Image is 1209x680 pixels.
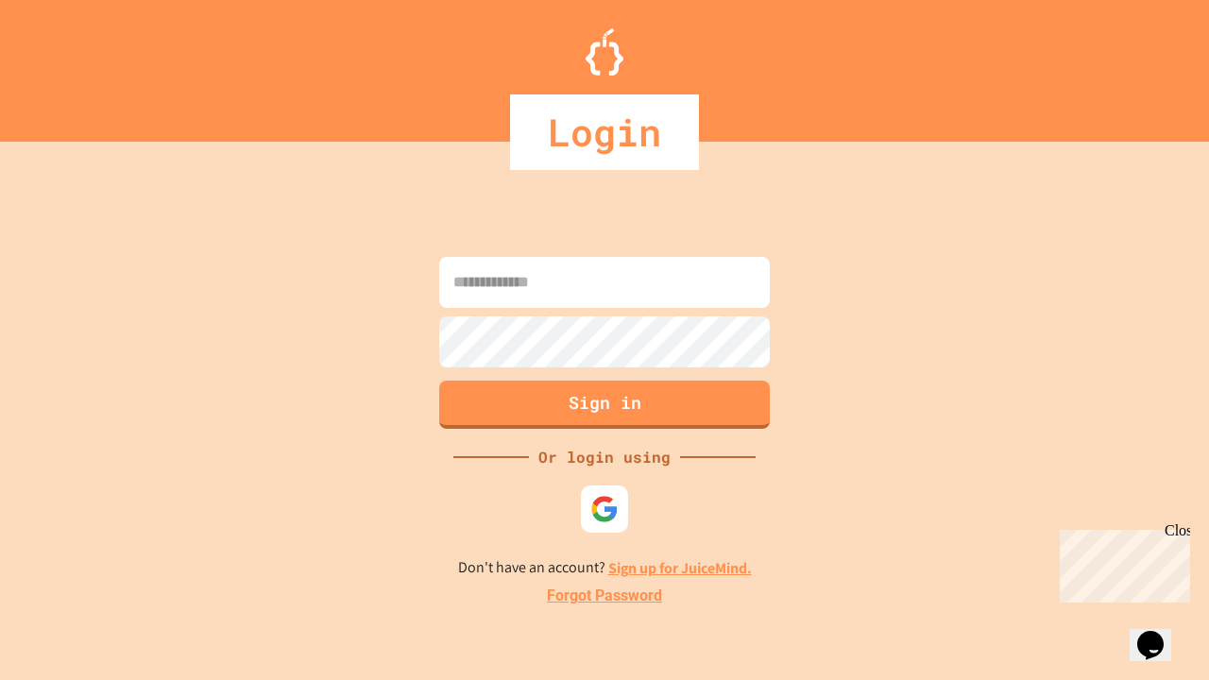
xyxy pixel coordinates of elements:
img: google-icon.svg [590,495,619,523]
div: Chat with us now!Close [8,8,130,120]
a: Forgot Password [547,585,662,607]
p: Don't have an account? [458,556,752,580]
div: Login [510,94,699,170]
iframe: chat widget [1052,522,1190,603]
img: Logo.svg [586,28,623,76]
iframe: chat widget [1130,604,1190,661]
a: Sign up for JuiceMind. [608,558,752,578]
div: Or login using [529,446,680,468]
button: Sign in [439,381,770,429]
